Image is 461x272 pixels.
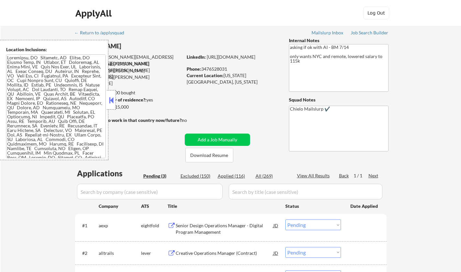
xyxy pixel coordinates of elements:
[141,222,168,229] div: eightfold
[75,54,182,66] div: [PERSON_NAME][EMAIL_ADDRESS][PERSON_NAME][DOMAIN_NAME]
[354,172,368,179] div: 1 / 1
[187,66,201,72] strong: Phone:
[285,200,341,212] div: Status
[74,30,130,37] a: ← Return to /applysquad
[77,170,141,177] div: Applications
[176,222,273,235] div: Senior Design Operations Manager - Digital Program Management
[339,172,349,179] div: Back
[141,203,168,209] div: ATS
[82,250,93,256] div: #2
[141,250,168,256] div: lever
[99,203,141,209] div: Company
[99,250,141,256] div: alltrails
[82,222,93,229] div: #1
[312,30,344,37] a: Mailslurp Inbox
[185,134,250,146] button: Add a Job Manually
[99,222,141,229] div: aexp
[187,73,224,78] strong: Current Location:
[176,250,273,256] div: Creative Operations Manager (Contract)
[350,203,379,209] div: Date Applied
[75,61,182,80] div: [PERSON_NAME][EMAIL_ADDRESS][PERSON_NAME][DOMAIN_NAME]
[273,247,279,259] div: JD
[187,72,278,85] div: [US_STATE][GEOGRAPHIC_DATA], [US_STATE]
[297,172,332,179] div: View All Results
[273,219,279,231] div: JD
[75,89,182,96] div: 116 sent / 200 bought
[168,203,279,209] div: Title
[289,37,389,44] div: Internal Notes
[182,117,200,124] div: no
[351,30,389,37] a: Job Search Builder
[218,173,250,179] div: Applied (116)
[229,184,382,199] input: Search by title (case sensitive)
[6,46,106,53] div: Location Inclusions:
[75,97,181,103] div: yes
[187,66,278,72] div: 3476528031
[75,8,114,19] div: ApplyAll
[75,42,208,50] div: [PERSON_NAME]
[207,54,255,60] a: [URL][DOMAIN_NAME]
[289,97,389,103] div: Squad Notes
[363,6,389,19] button: Log Out
[312,30,344,35] div: Mailslurp Inbox
[187,54,206,60] strong: LinkedIn:
[75,104,182,110] div: $115,000
[181,173,213,179] div: Excluded (150)
[368,172,379,179] div: Next
[77,184,223,199] input: Search by company (case sensitive)
[143,173,176,179] div: Pending (3)
[185,148,233,162] button: Download Resume
[256,173,288,179] div: All (269)
[75,117,183,123] strong: Will need Visa to work in that country now/future?:
[74,30,130,35] div: ← Return to /applysquad
[351,30,389,35] div: Job Search Builder
[75,67,182,87] div: [PERSON_NAME][EMAIL_ADDRESS][PERSON_NAME][DOMAIN_NAME]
